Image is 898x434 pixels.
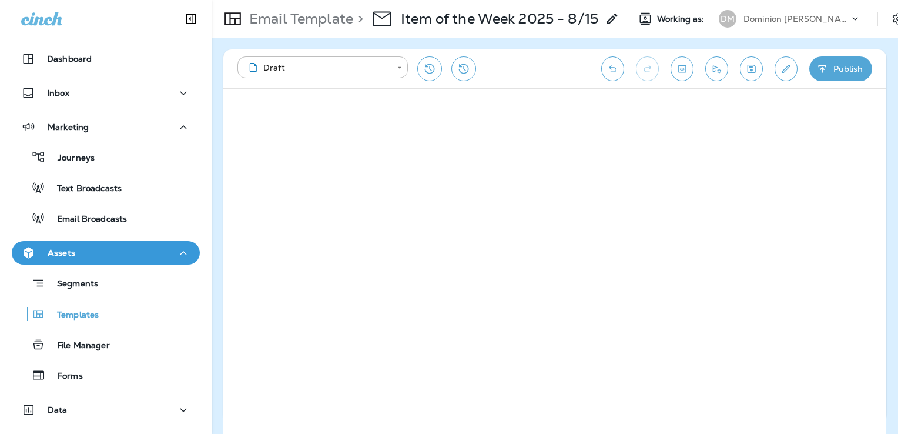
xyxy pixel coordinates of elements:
button: Save [740,56,763,81]
button: Publish [809,56,872,81]
p: Item of the Week 2025 - 8/15 [401,10,598,28]
button: Templates [12,302,200,326]
p: Inbox [47,88,69,98]
p: Text Broadcasts [45,183,122,195]
button: Undo [601,56,624,81]
button: Collapse Sidebar [175,7,207,31]
button: Send test email [705,56,728,81]
button: Text Broadcasts [12,175,200,200]
p: Data [48,405,68,415]
p: Email Template [244,10,353,28]
button: Marketing [12,115,200,139]
button: Journeys [12,145,200,169]
p: Templates [45,310,99,321]
button: Restore from previous version [417,56,442,81]
button: Segments [12,271,200,296]
p: > [353,10,363,28]
p: Dashboard [47,54,92,64]
button: File Manager [12,332,200,357]
button: Toggle preview [671,56,693,81]
div: DM [719,10,736,28]
p: Journeys [46,153,95,164]
button: Forms [12,363,200,388]
button: Assets [12,241,200,265]
span: Working as: [657,14,707,24]
button: Dashboard [12,47,200,71]
button: Inbox [12,81,200,105]
p: Forms [46,371,83,382]
button: Data [12,398,200,422]
p: File Manager [45,340,110,352]
p: Marketing [48,122,89,132]
p: Email Broadcasts [45,214,127,225]
button: Edit details [775,56,798,81]
button: View Changelog [451,56,476,81]
p: Dominion [PERSON_NAME] [743,14,849,24]
div: Draft [246,62,389,74]
p: Segments [45,279,98,291]
button: Email Broadcasts [12,206,200,231]
p: Assets [48,248,75,258]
